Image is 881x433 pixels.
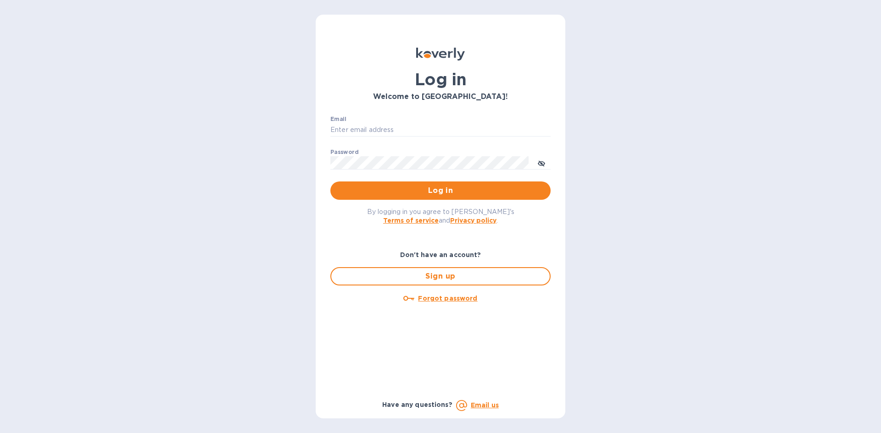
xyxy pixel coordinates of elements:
[330,123,551,137] input: Enter email address
[330,149,358,155] label: Password
[382,401,452,408] b: Have any questions?
[532,153,551,172] button: toggle password visibility
[367,208,514,224] span: By logging in you agree to [PERSON_NAME]'s and .
[339,271,542,282] span: Sign up
[330,267,551,285] button: Sign up
[330,93,551,101] h3: Welcome to [GEOGRAPHIC_DATA]!
[330,70,551,89] h1: Log in
[330,181,551,200] button: Log in
[418,295,477,302] u: Forgot password
[400,251,481,258] b: Don't have an account?
[383,217,439,224] a: Terms of service
[450,217,496,224] a: Privacy policy
[416,48,465,60] img: Koverly
[338,185,543,196] span: Log in
[471,401,499,409] a: Email us
[330,116,346,122] label: Email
